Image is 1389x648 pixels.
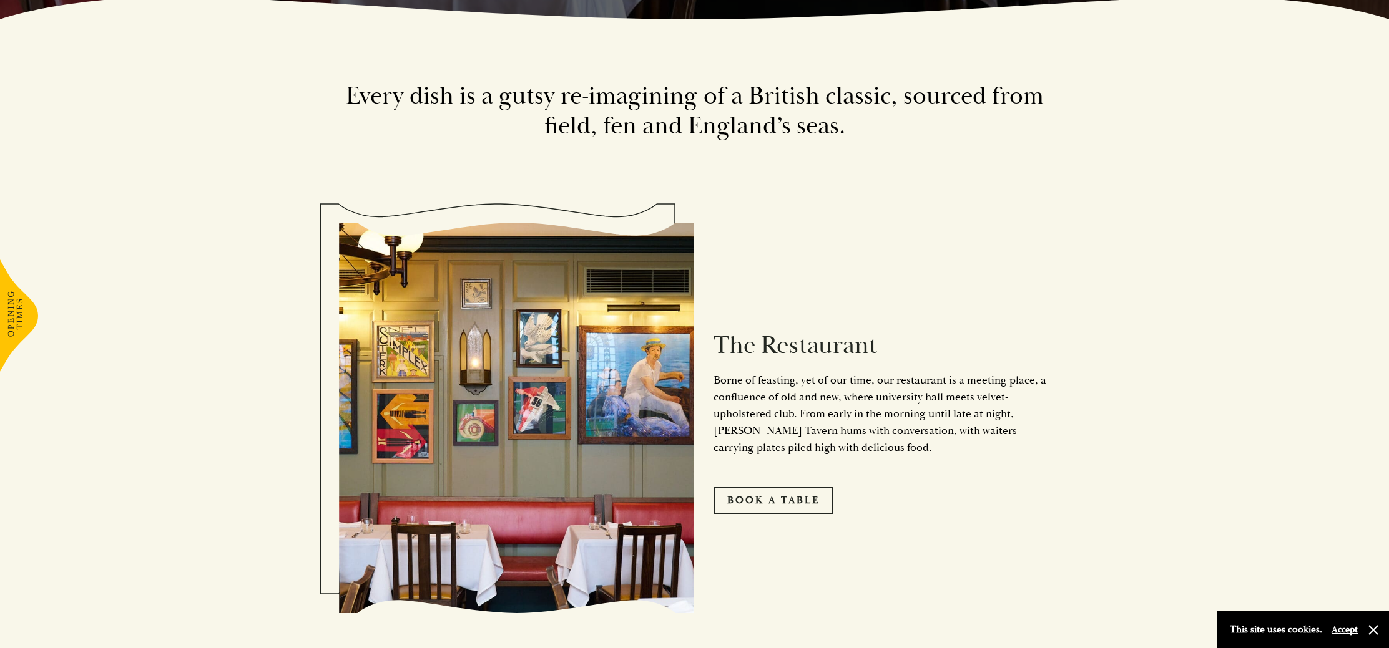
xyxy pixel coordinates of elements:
[714,331,1051,360] h2: The Restaurant
[1230,621,1322,639] p: This site uses cookies.
[714,487,833,513] a: Book A Table
[714,372,1051,456] p: Borne of feasting, yet of our time, our restaurant is a meeting place, a confluence of old and ne...
[1332,624,1358,636] button: Accept
[339,81,1051,141] h2: Every dish is a gutsy re-imagining of a British classic, sourced from field, fen and England’s seas.
[1367,624,1380,636] button: Close and accept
